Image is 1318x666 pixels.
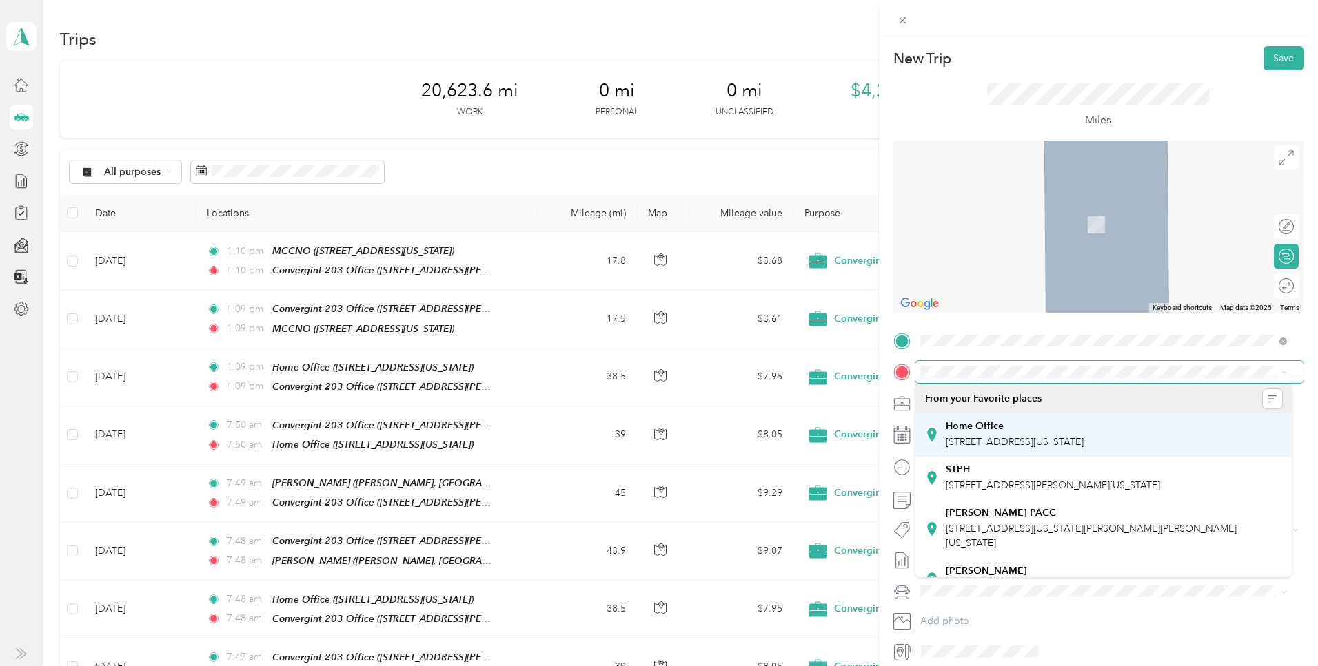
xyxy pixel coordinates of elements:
button: Add photo [915,612,1304,631]
span: [STREET_ADDRESS][US_STATE][PERSON_NAME][PERSON_NAME][US_STATE] [946,523,1237,549]
a: Open this area in Google Maps (opens a new window) [897,295,942,313]
iframe: Everlance-gr Chat Button Frame [1241,589,1318,666]
span: [STREET_ADDRESS][US_STATE] [946,436,1084,448]
strong: [PERSON_NAME] PACC [946,507,1056,519]
strong: STPH [946,464,970,476]
img: Google [897,295,942,313]
p: New Trip [893,49,951,68]
strong: Home Office [946,420,1004,433]
button: Save [1264,46,1304,70]
strong: [PERSON_NAME] [946,565,1027,577]
span: Map data ©2025 [1220,304,1272,311]
span: From your Favorite places [925,393,1042,405]
button: Keyboard shortcuts [1153,303,1212,313]
span: [STREET_ADDRESS][PERSON_NAME][US_STATE] [946,479,1160,491]
p: Miles [1085,112,1111,129]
